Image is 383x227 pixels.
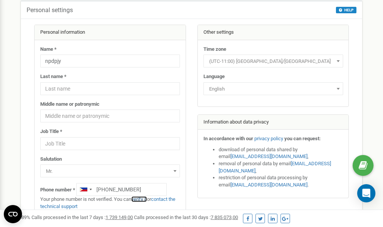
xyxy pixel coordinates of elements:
[206,84,340,94] span: English
[206,56,340,67] span: (UTC-11:00) Pacific/Midway
[134,214,238,220] span: Calls processed in the last 30 days :
[40,55,180,67] input: Name
[40,110,180,122] input: Middle name or patronymic
[40,196,175,209] a: contact the technical support
[106,214,133,220] u: 1 739 149,00
[40,137,180,150] input: Job Title
[230,182,307,188] a: [EMAIL_ADDRESS][DOMAIN_NAME]
[198,25,349,40] div: Other settings
[219,160,343,174] li: removal of personal data by email ,
[40,46,57,53] label: Name *
[219,161,331,174] a: [EMAIL_ADDRESS][DOMAIN_NAME]
[40,128,62,135] label: Job Title *
[219,174,343,188] li: restriction of personal data processing by email .
[77,183,94,196] div: Telephone country code
[27,7,73,14] h5: Personal settings
[4,205,22,223] button: Open CMP widget
[219,146,343,160] li: download of personal data shared by email ,
[203,46,226,53] label: Time zone
[43,166,177,177] span: Mr.
[254,136,283,141] a: privacy policy
[40,164,180,177] span: Mr.
[40,82,180,95] input: Last name
[40,196,180,210] p: Your phone number is not verified. You can or
[40,186,75,194] label: Phone number *
[131,196,147,202] a: verify it
[203,73,225,80] label: Language
[40,156,62,163] label: Salutation
[203,82,343,95] span: English
[357,184,375,202] div: Open Intercom Messenger
[230,153,307,159] a: [EMAIL_ADDRESS][DOMAIN_NAME]
[40,73,66,80] label: Last name *
[336,7,356,13] button: HELP
[211,214,238,220] u: 7 835 073,00
[284,136,321,141] strong: you can request:
[35,25,186,40] div: Personal information
[40,101,99,108] label: Middle name or patronymic
[76,183,167,196] input: +1-800-555-55-55
[203,136,253,141] strong: In accordance with our
[198,115,349,130] div: Information about data privacy
[203,55,343,67] span: (UTC-11:00) Pacific/Midway
[32,214,133,220] span: Calls processed in the last 7 days :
